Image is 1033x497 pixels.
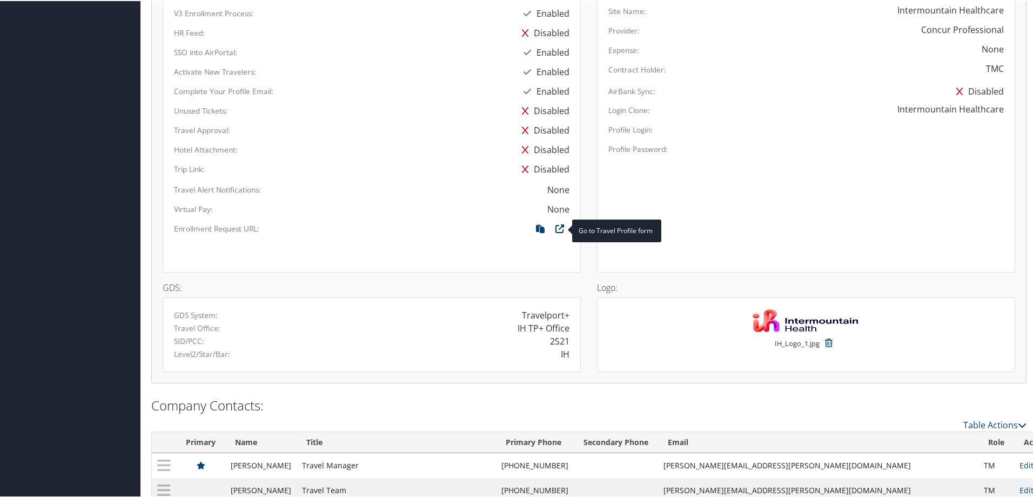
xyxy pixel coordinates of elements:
[176,431,225,452] th: Primary
[608,44,639,55] label: Expense:
[496,452,574,477] td: [PHONE_NUMBER]
[986,61,1004,74] div: TMC
[897,3,1004,16] div: Intermountain Healthcare
[518,61,569,81] div: Enabled
[550,334,569,347] div: 2S21
[297,431,496,452] th: Title
[658,431,978,452] th: Email
[174,348,230,359] label: Level2/Star/Bar:
[151,395,1027,414] h2: Company Contacts:
[608,123,653,134] label: Profile Login:
[174,335,204,346] label: SID/PCC:
[522,308,569,321] div: Travelport+
[608,24,640,35] label: Provider:
[516,22,569,42] div: Disabled
[951,81,1004,100] div: Disabled
[518,81,569,100] div: Enabled
[978,452,1014,477] td: TM
[752,308,860,332] img: IH_Logo_1.jpg
[608,104,650,115] label: Login Clone:
[174,7,253,18] label: V3 Enrollment Process:
[982,42,1004,55] div: None
[516,120,569,139] div: Disabled
[174,183,261,194] label: Travel Alert Notifications:
[297,452,496,477] td: Travel Manager
[174,26,205,37] label: HR Feed:
[608,63,666,74] label: Contract Holder:
[174,124,230,135] label: Travel Approval:
[174,65,256,76] label: Activate New Travelers:
[547,202,569,215] div: None
[518,3,569,22] div: Enabled
[561,347,569,360] div: IH
[174,322,220,333] label: Travel Office:
[608,143,668,154] label: Profile Password:
[225,431,297,452] th: Name
[174,104,227,115] label: Unused Tickets:
[174,222,259,233] label: Enrollment Request URL:
[174,85,273,96] label: Complete Your Profile Email:
[518,321,569,334] div: IH TP+ Office
[516,139,569,158] div: Disabled
[174,163,205,174] label: Trip Link:
[574,431,658,452] th: Secondary Phone
[496,431,574,452] th: Primary Phone
[978,431,1014,452] th: Role
[608,85,655,96] label: AirBank Sync:
[658,452,978,477] td: [PERSON_NAME][EMAIL_ADDRESS][PERSON_NAME][DOMAIN_NAME]
[518,42,569,61] div: Enabled
[225,452,297,477] td: [PERSON_NAME]
[174,143,238,154] label: Hotel Attachment:
[921,22,1004,35] div: Concur Professional
[608,5,646,16] label: Site Name:
[174,46,237,57] label: SSO into AirPortal:
[163,282,581,291] h4: GDS:
[547,182,569,195] div: None
[963,418,1027,430] a: Table Actions
[516,100,569,120] div: Disabled
[897,102,1004,115] div: Intermountain Healthcare
[775,337,820,358] small: IH_Logo_1.jpg
[516,158,569,178] div: Disabled
[174,309,218,320] label: GDS System:
[597,282,1015,291] h4: Logo:
[174,203,213,214] label: Virtual Pay:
